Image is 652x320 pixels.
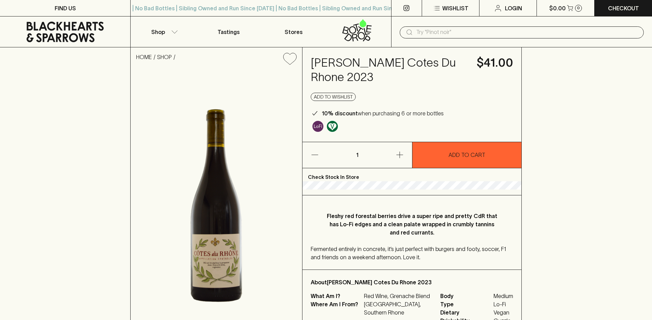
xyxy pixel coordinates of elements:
[322,109,444,117] p: when purchasing 6 or more bottles
[324,212,499,237] p: Fleshy red forestal berries drive a super ripe and pretty CdR that has Lo-Fi edges and a clean pa...
[440,292,492,300] span: Body
[477,56,513,70] h4: $41.00
[311,56,468,84] h4: [PERSON_NAME] Cotes Du Rhone 2023
[577,6,580,10] p: 0
[608,4,639,12] p: Checkout
[364,292,432,300] p: Red Wine, Grenache Blend
[440,300,492,308] span: Type
[311,300,362,317] p: Where Am I From?
[364,300,432,317] p: [GEOGRAPHIC_DATA], Southern Rhone
[131,16,196,47] button: Shop
[311,292,362,300] p: What Am I?
[494,292,513,300] span: Medium
[311,119,325,134] a: Some may call it natural, others minimum intervention, either way, it’s hands off & maybe even a ...
[312,121,323,132] img: Lo-Fi
[327,121,338,132] img: Vegan
[157,54,172,60] a: SHOP
[311,278,513,286] p: About [PERSON_NAME] Cotes Du Rhone 2023
[55,4,76,12] p: FIND US
[349,142,365,168] p: 1
[280,50,299,68] button: Add to wishlist
[494,308,513,317] span: Vegan
[416,27,638,38] input: Try "Pinot noir"
[196,16,261,47] a: Tastings
[449,151,485,159] p: ADD TO CART
[322,110,358,116] b: 10% discount
[285,28,302,36] p: Stores
[218,28,240,36] p: Tastings
[311,246,506,260] span: Fermented entirely in concrete, it’s just perfect with burgers and footy, soccer, F1 and friends ...
[549,4,566,12] p: $0.00
[440,308,492,317] span: Dietary
[412,142,521,168] button: ADD TO CART
[151,28,165,36] p: Shop
[302,168,521,181] p: Check Stock In Store
[325,119,340,134] a: Made without the use of any animal products.
[311,93,356,101] button: Add to wishlist
[136,54,152,60] a: HOME
[442,4,468,12] p: Wishlist
[494,300,513,308] span: Lo-Fi
[261,16,326,47] a: Stores
[505,4,522,12] p: Login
